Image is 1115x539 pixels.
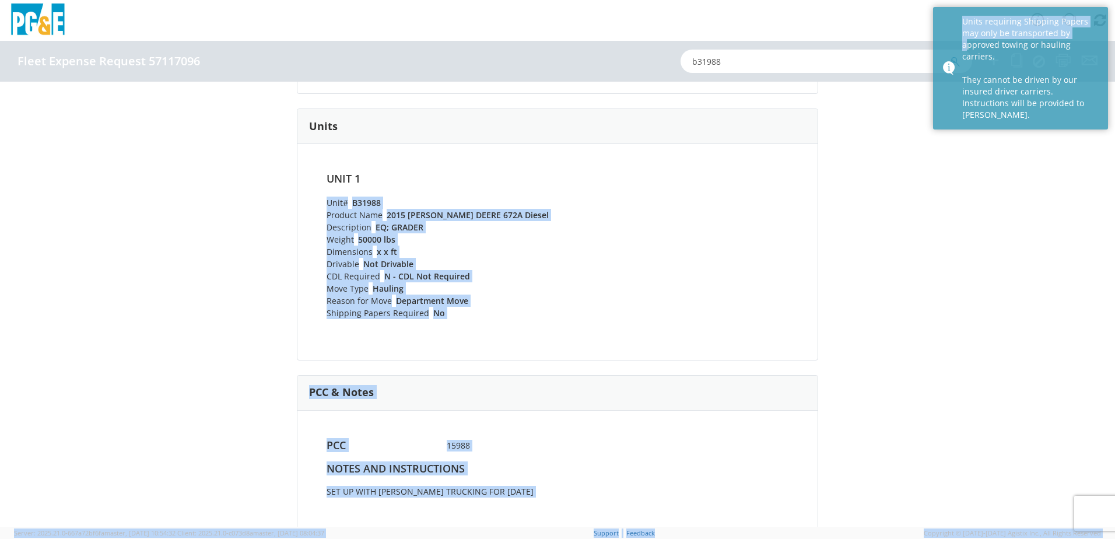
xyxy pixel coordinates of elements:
[327,221,552,233] li: Description
[377,246,397,257] strong: x x ft
[327,173,552,185] h4: Unit 1
[17,55,200,68] h4: Fleet Expense Request 57117096
[373,283,404,294] strong: Hauling
[327,282,552,295] li: Move Type
[352,197,381,208] strong: B31988
[327,463,788,475] h4: Notes and Instructions
[433,307,445,318] strong: No
[327,209,552,221] li: Product Name
[327,486,788,498] p: SET UP WITH [PERSON_NAME] TRUCKING FOR [DATE]
[962,16,1099,121] div: Units requiring Shipping Papers may only be transported by approved towing or hauling carriers. T...
[626,528,655,537] a: Feedback
[681,50,972,73] input: Shipment, Tracking or Reference Number (at least 4 chars)
[327,295,552,307] li: Reason for Move
[327,246,552,258] li: Dimensions
[9,3,67,38] img: pge-logo-06675f144f4cfa6a6814.png
[924,528,1101,538] span: Copyright © [DATE]-[DATE] Agistix Inc., All Rights Reserved
[327,270,552,282] li: CDL Required
[376,222,423,233] strong: EQ; GRADER
[358,234,395,245] strong: 50000 lbs
[309,387,374,398] h3: PCC & Notes
[14,528,176,537] span: Server: 2025.21.0-667a72bf6fa
[177,528,324,537] span: Client: 2025.21.0-c073d8a
[594,528,619,537] a: Support
[318,440,438,452] h4: PCC
[327,307,552,319] li: Shipping Papers Required
[363,258,413,269] strong: Not Drivable
[396,295,468,306] strong: Department Move
[327,233,552,246] li: Weight
[438,440,678,452] span: 15988
[309,121,338,132] h3: Units
[387,209,549,220] strong: 2015 [PERSON_NAME] DEERE 672A Diesel
[104,528,176,537] span: master, [DATE] 10:54:32
[327,258,552,270] li: Drivable
[327,197,552,209] li: Unit#
[384,271,470,282] strong: N - CDL Not Required
[253,528,324,537] span: master, [DATE] 08:04:37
